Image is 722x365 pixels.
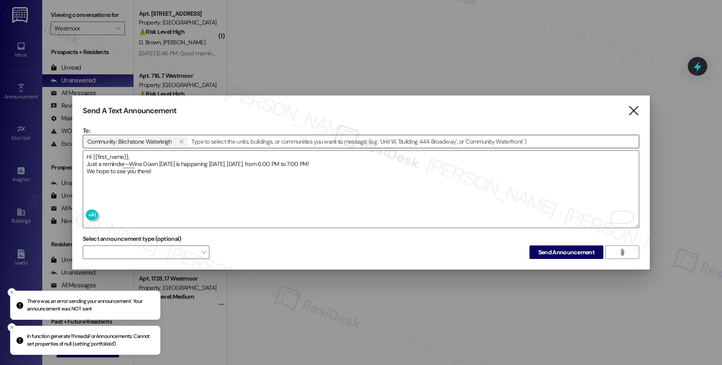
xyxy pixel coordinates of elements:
p: To: [83,126,639,135]
button: Community: Birchstone Waterleigh [175,136,188,147]
input: Type to select the units, buildings, or communities you want to message. (e.g. 'Unit 1A', 'Buildi... [189,135,639,148]
span: Send Announcement [538,248,594,257]
label: Select announcement type (optional) [83,232,182,245]
textarea: To enrich screen reader interactions, please activate Accessibility in Grammarly extension settings [83,151,639,228]
i:  [628,106,639,115]
p: In function generateThreadsForAnnouncements: Cannot set properties of null (setting 'portfolioId') [27,333,153,348]
button: Send Announcement [529,245,603,259]
p: There was an error sending your announcement. Your announcement was NOT sent [27,298,153,313]
h3: Send A Text Announcement [83,106,176,116]
span: Community: Birchstone Waterleigh [87,136,172,147]
i:  [179,138,184,145]
button: Close toast [8,323,16,332]
div: To enrich screen reader interactions, please activate Accessibility in Grammarly extension settings [83,150,639,228]
i:  [619,249,625,256]
button: Close toast [8,288,16,297]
